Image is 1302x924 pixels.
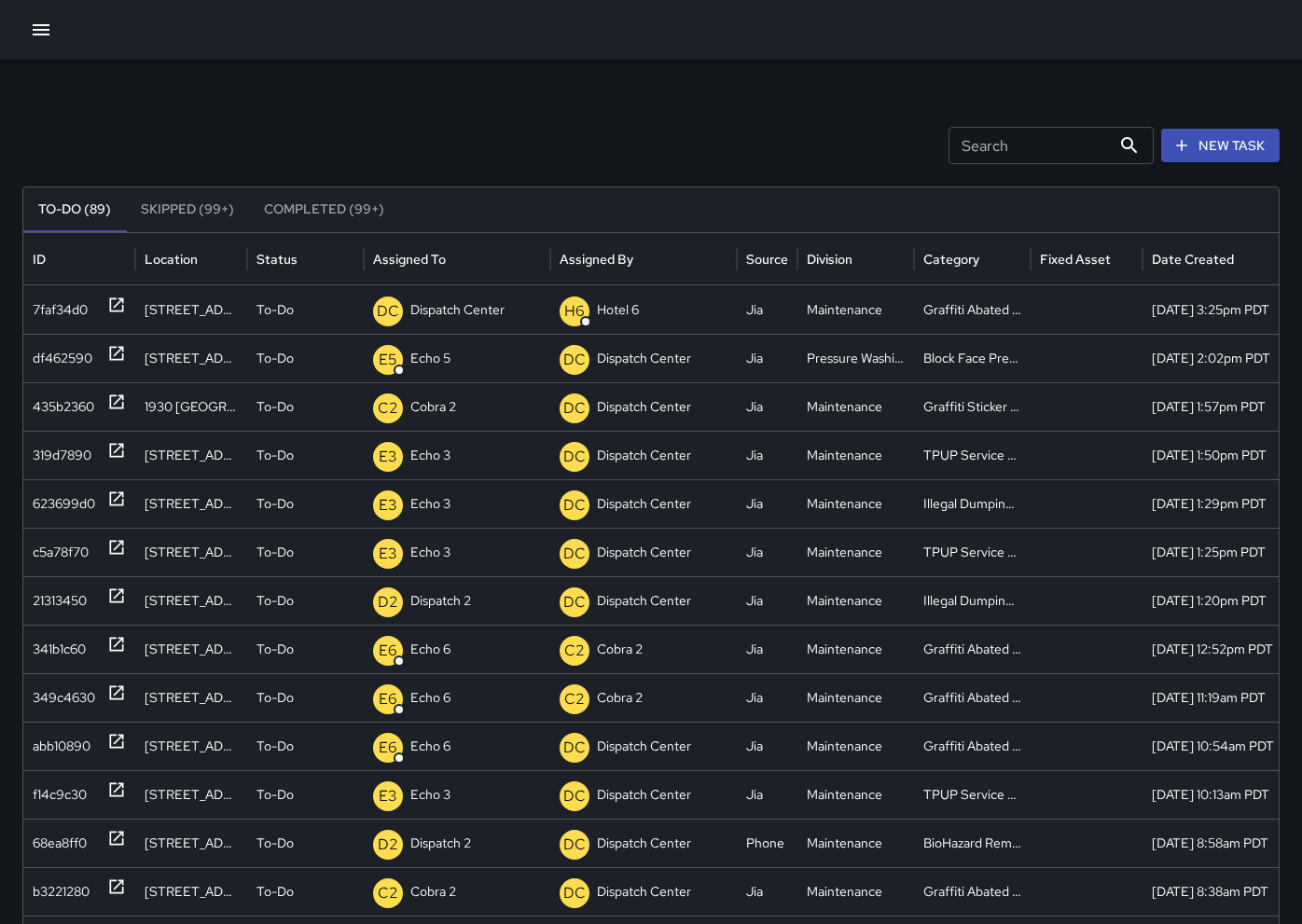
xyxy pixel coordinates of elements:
div: Assigned To [373,251,446,268]
div: Division [807,251,852,268]
p: Echo 6 [410,674,450,722]
div: Status [256,251,298,268]
div: 1180 Clay Street [135,867,247,916]
div: Fixed Asset [1040,251,1111,268]
div: Jia [737,673,797,722]
div: Graffiti Abated Large [914,285,1031,334]
div: Graffiti Abated Large [914,673,1031,722]
p: Dispatch 2 [410,577,471,625]
div: f14c9c30 [33,771,87,819]
div: 435b2360 [33,383,94,431]
div: 410 21st Street [135,528,247,576]
p: E3 [379,446,397,468]
p: DC [563,494,586,517]
p: E5 [379,349,397,371]
div: Maintenance [797,673,914,722]
p: Cobra 2 [597,626,643,673]
div: 2212 Broadway [135,722,247,770]
p: Dispatch Center [597,529,691,576]
div: Phone [737,819,797,867]
div: 623699d0 [33,480,95,528]
div: Jia [737,722,797,770]
div: 21313450 [33,577,87,625]
div: 550 12th Street [135,285,247,334]
p: Dispatch Center [410,286,505,334]
p: DC [563,882,586,904]
p: To-Do [256,432,294,479]
p: DC [563,834,586,856]
div: 102 Frank H. Ogawa Plaza [135,770,247,819]
p: DC [563,397,586,420]
div: TPUP Service Requested [914,528,1031,576]
div: 2216 Broadway [135,431,247,479]
div: Illegal Dumping Removed [914,576,1031,625]
p: C2 [564,640,585,662]
div: Maintenance [797,819,914,867]
div: Jia [737,479,797,528]
div: Illegal Dumping Removed [914,479,1031,528]
div: Maintenance [797,479,914,528]
p: Echo 6 [410,626,450,673]
p: To-Do [256,626,294,673]
p: Dispatch Center [597,335,691,382]
div: Maintenance [797,722,914,770]
button: To-Do (89) [23,187,126,232]
p: Cobra 2 [410,868,456,916]
div: Maintenance [797,285,914,334]
div: df462590 [33,335,92,382]
div: Location [145,251,198,268]
p: To-Do [256,286,294,334]
div: Block Face Pressure Washed [914,334,1031,382]
div: Jia [737,576,797,625]
p: E6 [379,640,397,662]
div: Graffiti Abated Large [914,867,1031,916]
p: Dispatch Center [597,723,691,770]
div: 1930 Broadway [135,382,247,431]
div: Maintenance [797,528,914,576]
p: Echo 3 [410,432,450,479]
div: Jia [737,382,797,431]
button: Skipped (99+) [126,187,249,232]
div: 491 8th Street [135,576,247,625]
p: Dispatch 2 [410,820,471,867]
p: D2 [378,591,398,614]
div: Assigned By [560,251,633,268]
div: Maintenance [797,625,914,673]
p: To-Do [256,771,294,819]
p: E6 [379,737,397,759]
div: 493 10th Street [135,625,247,673]
p: Dispatch Center [597,771,691,819]
p: E3 [379,494,397,517]
div: 68ea8ff0 [33,820,87,867]
div: b3221280 [33,868,90,916]
p: DC [563,543,586,565]
div: Graffiti Abated Large [914,625,1031,673]
div: Maintenance [797,431,914,479]
p: Cobra 2 [597,674,643,722]
div: Jia [737,334,797,382]
p: Hotel 6 [597,286,639,334]
div: Maintenance [797,382,914,431]
p: Echo 3 [410,529,450,576]
div: Jia [737,625,797,673]
div: Jia [737,528,797,576]
p: E6 [379,688,397,710]
div: TPUP Service Requested [914,770,1031,819]
div: 7faf34d0 [33,286,88,334]
div: Category [923,251,979,268]
p: C2 [378,882,398,904]
div: Jia [737,285,797,334]
p: Echo 3 [410,771,450,819]
p: Echo 3 [410,480,450,528]
p: Dispatch Center [597,868,691,916]
p: To-Do [256,335,294,382]
p: DC [563,349,586,371]
p: Dispatch Center [597,383,691,431]
div: 1405 Franklin Street [135,819,247,867]
p: DC [563,446,586,468]
p: Dispatch Center [597,820,691,867]
p: DC [563,785,586,807]
p: E3 [379,785,397,807]
div: 629 Franklin Street [135,479,247,528]
div: Jia [737,770,797,819]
